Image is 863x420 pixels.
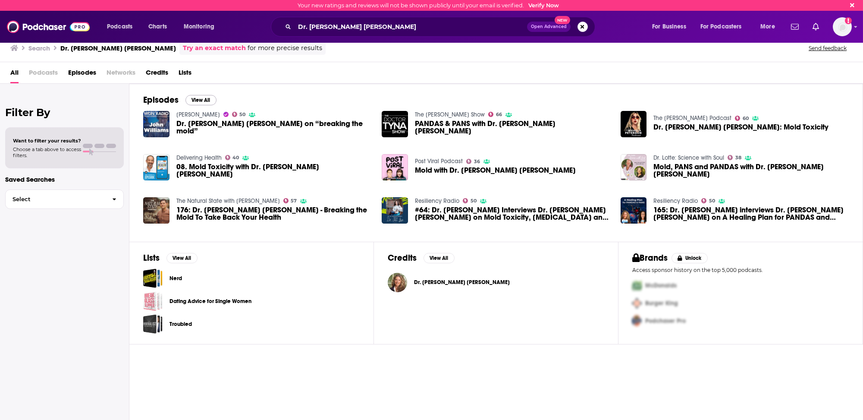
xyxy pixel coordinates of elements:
[632,253,668,263] h2: Brands
[415,111,485,118] a: The Dr. Tyna Show
[143,20,172,34] a: Charts
[148,21,167,33] span: Charts
[382,111,408,137] img: PANDAS & PANS with Dr. Jill Crista
[178,20,226,34] button: open menu
[695,20,754,34] button: open menu
[528,2,559,9] a: Verify Now
[179,66,191,83] span: Lists
[653,206,849,221] span: 165: Dr. [PERSON_NAME] interviews Dr. [PERSON_NAME] [PERSON_NAME] on A Healing Plan for PANDAS an...
[388,253,417,263] h2: Credits
[291,199,297,203] span: 57
[645,282,677,289] span: McDonalds
[646,20,697,34] button: open menu
[176,206,372,221] a: 176: Dr. Jill Crista - Breaking the Mold To Take Back Your Health
[143,268,163,288] a: Nerd
[629,312,645,330] img: Third Pro Logo
[653,163,849,178] span: Mold, PANS and PANDAS with Dr. [PERSON_NAME] [PERSON_NAME]
[833,17,852,36] span: Logged in as BretAita
[184,21,214,33] span: Monitoring
[143,95,179,105] h2: Episodes
[176,120,372,135] span: Dr. [PERSON_NAME] [PERSON_NAME] on “breaking the mold”
[621,111,647,137] img: Dr. Jill Crista: Mold Toxicity
[279,17,603,37] div: Search podcasts, credits, & more...
[527,22,571,32] button: Open AdvancedNew
[143,197,169,224] img: 176: Dr. Jill Crista - Breaking the Mold To Take Back Your Health
[700,21,742,33] span: For Podcasters
[415,158,463,165] a: Post Viral Podcast
[388,273,407,292] img: Dr. Jill Crista
[629,294,645,312] img: Second Pro Logo
[143,253,160,263] h2: Lists
[143,314,163,334] a: Troubled
[653,197,698,205] a: Resiliency Radio
[653,123,828,131] span: Dr. [PERSON_NAME] [PERSON_NAME]: Mold Toxicity
[488,112,502,117] a: 66
[176,120,372,135] a: Dr. Jill Crista on “breaking the mold”
[166,253,198,263] button: View All
[169,297,251,306] a: Dating Advice for Single Women
[414,279,510,286] span: Dr. [PERSON_NAME] [PERSON_NAME]
[728,155,741,160] a: 38
[701,198,715,203] a: 50
[653,163,849,178] a: Mold, PANS and PANDAS with Dr. Jill Crista
[143,111,169,137] img: Dr. Jill Crista on “breaking the mold”
[169,319,192,329] a: Troubled
[101,20,144,34] button: open menu
[415,120,610,135] span: PANDAS & PANS with Dr. [PERSON_NAME] [PERSON_NAME]
[754,20,786,34] button: open menu
[621,154,647,180] a: Mold, PANS and PANDAS with Dr. Jill Crista
[283,198,297,203] a: 57
[143,253,198,263] a: ListsView All
[107,21,132,33] span: Podcasts
[629,277,645,294] img: First Pro Logo
[760,21,775,33] span: More
[833,17,852,36] button: Show profile menu
[743,117,749,120] span: 60
[415,206,610,221] a: #64: Dr. Jill Interviews Dr. Jill Crista on Mold Toxicity, Lyme Disease and Neuroinflammation
[709,199,715,203] span: 50
[146,66,168,83] a: Credits
[621,197,647,224] img: 165: Dr. Jill interviews Dr. Jill Crista on A Healing Plan for PANDAS and PANS
[68,66,96,83] a: Episodes
[176,163,372,178] span: 08. Mold Toxicity with Dr. [PERSON_NAME] [PERSON_NAME]
[845,17,852,24] svg: Email not verified
[735,156,741,160] span: 38
[788,19,802,34] a: Show notifications dropdown
[232,112,246,117] a: 50
[176,163,372,178] a: 08. Mold Toxicity with Dr. Jill Crista
[60,44,176,52] h3: Dr. [PERSON_NAME] [PERSON_NAME]
[10,66,19,83] a: All
[415,167,576,174] a: Mold with Dr. Jill Crista
[176,111,220,118] a: John Williams
[7,19,90,35] img: Podchaser - Follow, Share and Rate Podcasts
[672,253,708,263] button: Unlock
[414,279,510,286] a: Dr. Jill Crista
[632,267,849,273] p: Access sponsor history on the top 5,000 podcasts.
[382,197,408,224] img: #64: Dr. Jill Interviews Dr. Jill Crista on Mold Toxicity, Lyme Disease and Neuroinflammation
[13,138,81,144] span: Want to filter your results?
[471,199,477,203] span: 50
[653,206,849,221] a: 165: Dr. Jill interviews Dr. Jill Crista on A Healing Plan for PANDAS and PANS
[382,154,408,180] a: Mold with Dr. Jill Crista
[239,113,245,117] span: 50
[5,175,124,183] p: Saved Searches
[232,156,239,160] span: 40
[415,167,576,174] span: Mold with Dr. [PERSON_NAME] [PERSON_NAME]
[466,159,480,164] a: 36
[809,19,822,34] a: Show notifications dropdown
[424,253,455,263] button: View All
[415,197,459,205] a: Resiliency Radio
[833,17,852,36] img: User Profile
[248,43,322,53] span: for more precise results
[531,25,567,29] span: Open Advanced
[143,154,169,180] img: 08. Mold Toxicity with Dr. Jill Crista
